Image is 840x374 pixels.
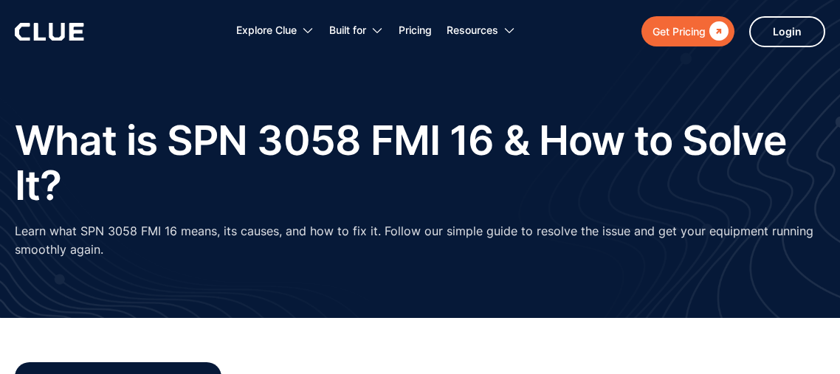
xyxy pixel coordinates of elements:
[447,7,498,54] div: Resources
[447,7,516,54] div: Resources
[236,7,297,54] div: Explore Clue
[749,16,825,47] a: Login
[653,22,706,41] div: Get Pricing
[706,22,729,41] div: 
[15,222,825,259] p: Learn what SPN 3058 FMI 16 means, its causes, and how to fix it. Follow our simple guide to resol...
[15,118,825,207] h1: What is SPN 3058 FMI 16 & How to Solve It?
[236,7,314,54] div: Explore Clue
[329,7,366,54] div: Built for
[329,7,384,54] div: Built for
[641,16,734,46] a: Get Pricing
[399,7,432,54] a: Pricing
